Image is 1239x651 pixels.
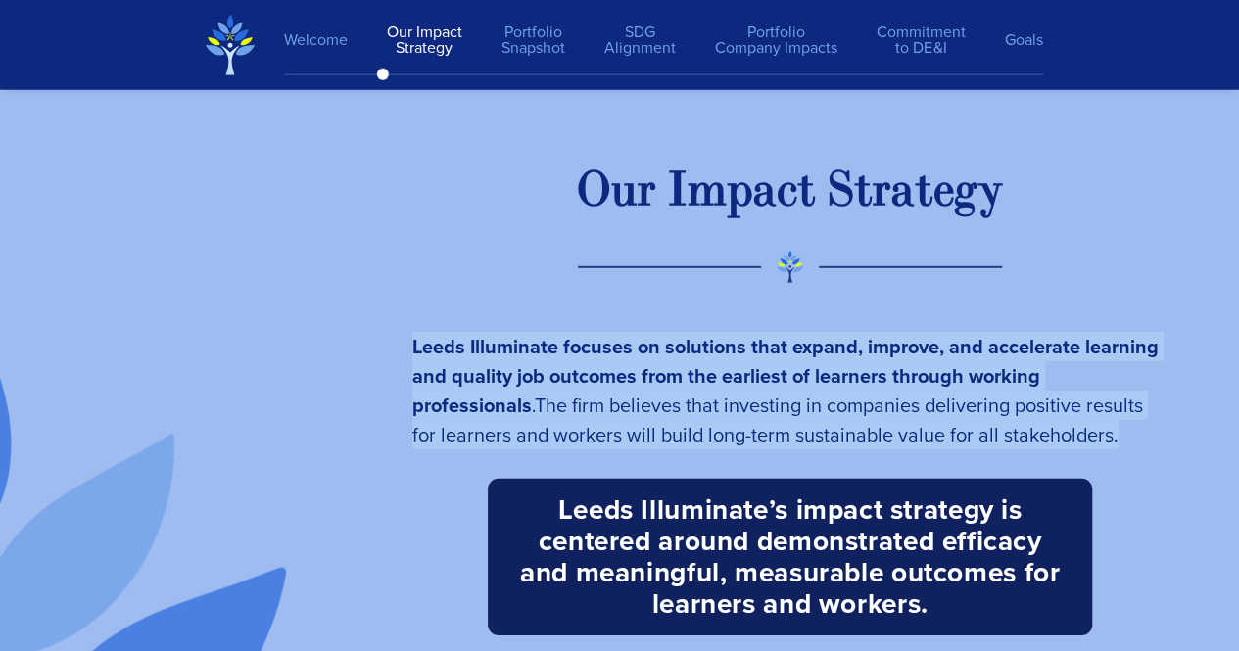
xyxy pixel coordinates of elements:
div: m [688,161,727,221]
a: Our ImpactStrategy [367,15,482,66]
div: u [611,161,638,221]
a: PortfolioSnapshot [482,15,585,66]
div: r [873,161,891,221]
strong: Leeds Illuminate focuses on solutions that expand, improve, and accelerate learning and quality j... [412,332,1159,420]
div: r [638,161,656,221]
div: y [977,161,1003,221]
div: a [753,161,777,221]
div: t [854,161,873,221]
div: t [797,161,816,221]
div: a [891,161,915,221]
a: SDGAlignment [585,15,695,66]
a: Commitmentto DE&I [857,15,985,66]
div: p [727,161,753,221]
div: t [915,161,933,221]
div: e [933,161,954,221]
a: PortfolioCompany Impacts [695,15,857,66]
div: S [828,161,854,221]
span: The firm believes that investing in companies delivering positive results for learners and worker... [412,391,1143,449]
p: . [412,332,1168,449]
div: c [777,161,797,221]
div: I [668,161,688,221]
a: Welcome [284,23,367,58]
b: Leeds Illuminate’s impact strategy is centered around demonstrated efficacy and meaningful, measu... [520,489,1060,624]
div: O [577,161,611,221]
div: g [954,161,977,221]
a: Goals [985,23,1043,58]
